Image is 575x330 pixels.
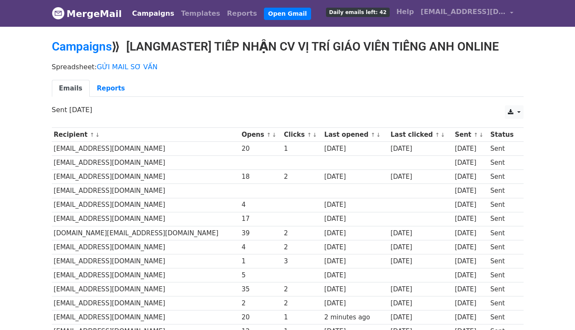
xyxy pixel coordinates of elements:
[284,257,320,266] div: 3
[52,7,65,20] img: MergeMail logo
[455,144,486,154] div: [DATE]
[479,132,484,138] a: ↓
[324,144,386,154] div: [DATE]
[52,105,524,114] p: Sent [DATE]
[241,271,280,280] div: 5
[455,186,486,196] div: [DATE]
[391,172,451,182] div: [DATE]
[52,128,240,142] th: Recipient
[90,80,132,97] a: Reports
[488,282,519,296] td: Sent
[241,144,280,154] div: 20
[455,271,486,280] div: [DATE]
[52,268,240,282] td: [EMAIL_ADDRESS][DOMAIN_NAME]
[488,310,519,324] td: Sent
[391,243,451,252] div: [DATE]
[488,226,519,240] td: Sent
[324,172,386,182] div: [DATE]
[52,198,240,212] td: [EMAIL_ADDRESS][DOMAIN_NAME]
[488,240,519,254] td: Sent
[371,132,375,138] a: ↑
[488,198,519,212] td: Sent
[455,313,486,322] div: [DATE]
[52,212,240,226] td: [EMAIL_ADDRESS][DOMAIN_NAME]
[95,132,100,138] a: ↓
[52,170,240,184] td: [EMAIL_ADDRESS][DOMAIN_NAME]
[324,200,386,210] div: [DATE]
[241,299,280,308] div: 2
[241,313,280,322] div: 20
[322,128,388,142] th: Last opened
[488,184,519,198] td: Sent
[52,5,122,23] a: MergeMail
[52,156,240,170] td: [EMAIL_ADDRESS][DOMAIN_NAME]
[324,243,386,252] div: [DATE]
[324,228,386,238] div: [DATE]
[241,214,280,224] div: 17
[488,128,519,142] th: Status
[241,285,280,294] div: 35
[391,299,451,308] div: [DATE]
[455,172,486,182] div: [DATE]
[224,5,261,22] a: Reports
[178,5,224,22] a: Templates
[417,3,517,23] a: [EMAIL_ADDRESS][DOMAIN_NAME]
[324,257,386,266] div: [DATE]
[324,313,386,322] div: 2 minutes ago
[323,3,393,20] a: Daily emails left: 42
[52,282,240,296] td: [EMAIL_ADDRESS][DOMAIN_NAME]
[453,128,488,142] th: Sent
[324,271,386,280] div: [DATE]
[284,243,320,252] div: 2
[391,285,451,294] div: [DATE]
[324,285,386,294] div: [DATE]
[421,7,506,17] span: [EMAIL_ADDRESS][DOMAIN_NAME]
[52,254,240,268] td: [EMAIL_ADDRESS][DOMAIN_NAME]
[455,257,486,266] div: [DATE]
[264,8,311,20] a: Open Gmail
[52,39,524,54] h2: ⟫ [LANGMASTER] TIẾP NHẬN CV VỊ TRÍ GIÁO VIÊN TIẾNG ANH ONLINE
[488,268,519,282] td: Sent
[52,80,90,97] a: Emails
[455,243,486,252] div: [DATE]
[391,228,451,238] div: [DATE]
[52,142,240,156] td: [EMAIL_ADDRESS][DOMAIN_NAME]
[52,310,240,324] td: [EMAIL_ADDRESS][DOMAIN_NAME]
[391,144,451,154] div: [DATE]
[129,5,178,22] a: Campaigns
[326,8,389,17] span: Daily emails left: 42
[52,296,240,310] td: [EMAIL_ADDRESS][DOMAIN_NAME]
[52,226,240,240] td: [DOMAIN_NAME][EMAIL_ADDRESS][DOMAIN_NAME]
[241,172,280,182] div: 18
[284,144,320,154] div: 1
[266,132,271,138] a: ↑
[488,156,519,170] td: Sent
[282,128,322,142] th: Clicks
[241,257,280,266] div: 1
[312,132,317,138] a: ↓
[240,128,282,142] th: Opens
[52,62,524,71] p: Spreadsheet:
[488,212,519,226] td: Sent
[388,128,453,142] th: Last clicked
[324,214,386,224] div: [DATE]
[284,313,320,322] div: 1
[97,63,158,71] a: GỬI MAIL SƠ VẤN
[241,243,280,252] div: 4
[441,132,445,138] a: ↓
[393,3,417,20] a: Help
[324,299,386,308] div: [DATE]
[52,39,112,54] a: Campaigns
[435,132,440,138] a: ↑
[376,132,381,138] a: ↓
[52,240,240,254] td: [EMAIL_ADDRESS][DOMAIN_NAME]
[455,214,486,224] div: [DATE]
[284,285,320,294] div: 2
[488,142,519,156] td: Sent
[284,299,320,308] div: 2
[90,132,94,138] a: ↑
[391,257,451,266] div: [DATE]
[307,132,312,138] a: ↑
[488,296,519,310] td: Sent
[488,170,519,184] td: Sent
